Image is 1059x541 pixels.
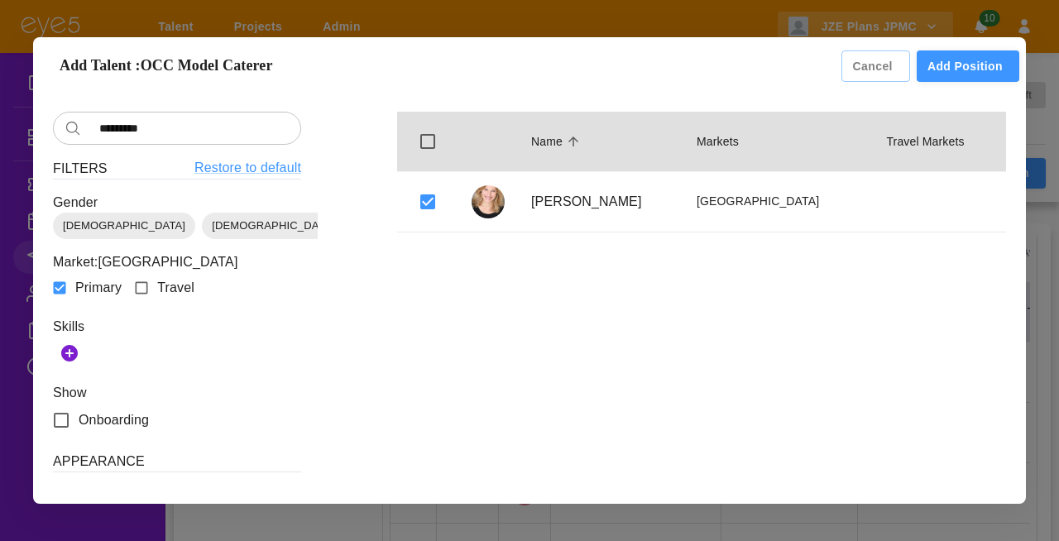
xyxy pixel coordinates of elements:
div: [DEMOGRAPHIC_DATA] [202,213,344,239]
span: [DEMOGRAPHIC_DATA] [53,218,195,234]
button: Cancel [841,50,910,83]
span: Travel [157,278,194,298]
h2: Add Talent : OCC Model Caterer [40,44,293,89]
span: Name [531,132,584,151]
span: [DEMOGRAPHIC_DATA] [202,218,344,234]
th: Markets [683,112,873,172]
button: Add Position [917,50,1019,83]
p: Show [53,383,301,403]
a: Restore to default [194,158,301,179]
div: [DEMOGRAPHIC_DATA] [53,213,195,239]
p: Skills [53,317,301,337]
p: [PERSON_NAME] [531,192,670,212]
p: Market: [GEOGRAPHIC_DATA] [53,252,301,272]
td: [GEOGRAPHIC_DATA] [683,171,873,232]
button: Add Skills [53,337,86,370]
span: Onboarding [79,410,149,430]
p: Gender [53,193,301,213]
h6: Filters [53,158,108,179]
th: Travel Markets [873,112,1006,172]
h6: Appearance [53,451,301,472]
img: Christina Pawl [472,185,505,218]
p: Height [53,486,301,505]
span: Primary [75,278,122,298]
